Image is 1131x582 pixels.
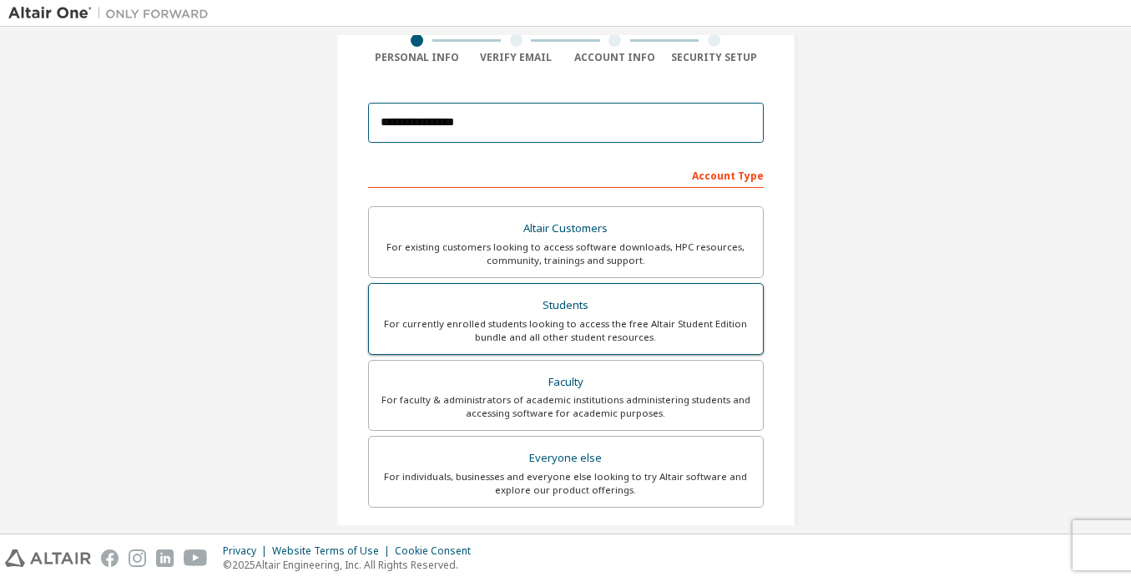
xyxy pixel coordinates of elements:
div: Students [379,294,753,317]
div: Faculty [379,371,753,394]
div: Website Terms of Use [272,544,395,558]
div: Account Type [368,161,764,188]
img: youtube.svg [184,549,208,567]
div: Account Info [566,51,665,64]
div: Cookie Consent [395,544,481,558]
div: For individuals, businesses and everyone else looking to try Altair software and explore our prod... [379,470,753,497]
div: Privacy [223,544,272,558]
div: Security Setup [664,51,764,64]
div: For existing customers looking to access software downloads, HPC resources, community, trainings ... [379,240,753,267]
div: Everyone else [379,447,753,470]
p: © 2025 Altair Engineering, Inc. All Rights Reserved. [223,558,481,572]
img: linkedin.svg [156,549,174,567]
img: altair_logo.svg [5,549,91,567]
img: instagram.svg [129,549,146,567]
div: For currently enrolled students looking to access the free Altair Student Edition bundle and all ... [379,317,753,344]
div: For faculty & administrators of academic institutions administering students and accessing softwa... [379,393,753,420]
div: Verify Email [467,51,566,64]
img: Altair One [8,5,217,22]
div: Personal Info [368,51,467,64]
div: Altair Customers [379,217,753,240]
img: facebook.svg [101,549,119,567]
